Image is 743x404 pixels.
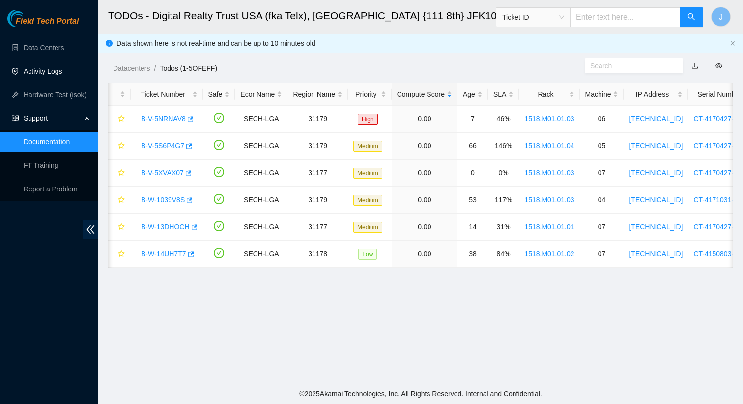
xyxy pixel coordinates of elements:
td: 07 [580,214,624,241]
a: FT Training [24,162,58,169]
td: 38 [457,241,488,268]
span: J [719,11,723,23]
td: SECH-LGA [235,187,287,214]
td: 04 [580,187,624,214]
td: 05 [580,133,624,160]
span: eye [715,62,722,69]
td: 0.00 [392,214,457,241]
td: 31177 [287,160,348,187]
td: 117% [488,187,519,214]
td: 07 [580,241,624,268]
a: B-V-5S6P4G7 [141,142,184,150]
a: B-W-1039V8S [141,196,185,204]
a: [TECHNICAL_ID] [629,223,683,231]
td: 7 [457,106,488,133]
td: 146% [488,133,519,160]
span: check-circle [214,248,224,258]
a: B-W-14UH7T7 [141,250,186,258]
td: 0% [488,160,519,187]
input: Enter text here... [570,7,680,27]
td: 46% [488,106,519,133]
td: 31179 [287,106,348,133]
span: star [118,196,125,204]
span: close [730,40,736,46]
td: 31178 [287,241,348,268]
a: download [691,62,698,70]
button: star [114,138,125,154]
span: check-circle [214,221,224,231]
a: B-V-5NRNAV8 [141,115,186,123]
td: SECH-LGA [235,241,287,268]
td: 0 [457,160,488,187]
button: star [114,219,125,235]
button: search [680,7,703,27]
a: Todos (1-5OFEFF) [160,64,217,72]
button: close [730,40,736,47]
td: 31% [488,214,519,241]
span: Support [24,108,82,128]
a: [TECHNICAL_ID] [629,169,683,177]
button: star [114,246,125,262]
a: B-W-13DHOCH [141,223,190,231]
td: 0.00 [392,241,457,268]
span: check-circle [214,140,224,150]
a: Data Centers [24,44,64,52]
td: SECH-LGA [235,160,287,187]
footer: © 2025 Akamai Technologies, Inc. All Rights Reserved. Internal and Confidential. [98,383,743,404]
a: Akamai TechnologiesField Tech Portal [7,18,79,30]
span: Medium [353,195,382,206]
td: 31179 [287,187,348,214]
span: star [118,115,125,123]
span: search [687,13,695,22]
span: Low [358,249,377,260]
span: / [154,64,156,72]
span: Medium [353,168,382,179]
td: 0.00 [392,106,457,133]
td: SECH-LGA [235,214,287,241]
td: 66 [457,133,488,160]
a: [TECHNICAL_ID] [629,196,683,204]
a: 1518.M01.01.01 [524,223,574,231]
a: 1518.M01.01.03 [524,115,574,123]
span: High [358,114,378,125]
td: 0.00 [392,160,457,187]
span: star [118,169,125,177]
span: Ticket ID [502,10,564,25]
td: 06 [580,106,624,133]
span: star [118,142,125,150]
a: [TECHNICAL_ID] [629,115,683,123]
button: J [711,7,731,27]
td: 0.00 [392,133,457,160]
td: 53 [457,187,488,214]
span: Medium [353,141,382,152]
a: Activity Logs [24,67,62,75]
td: 31177 [287,214,348,241]
button: star [114,111,125,127]
button: star [114,165,125,181]
a: [TECHNICAL_ID] [629,142,683,150]
td: SECH-LGA [235,133,287,160]
span: star [118,250,125,258]
p: Report a Problem [24,179,90,199]
a: [TECHNICAL_ID] [629,250,683,258]
td: 07 [580,160,624,187]
a: 1518.M01.01.04 [524,142,574,150]
span: check-circle [214,167,224,177]
a: B-V-5XVAX07 [141,169,184,177]
a: 1518.M01.01.02 [524,250,574,258]
span: Field Tech Portal [16,17,79,26]
button: download [684,58,706,74]
td: 31179 [287,133,348,160]
img: Akamai Technologies [7,10,50,27]
span: double-left [83,220,98,239]
span: Medium [353,222,382,233]
input: Search [590,60,670,71]
td: 0.00 [392,187,457,214]
td: 14 [457,214,488,241]
a: 1518.M01.01.03 [524,196,574,204]
span: check-circle [214,194,224,204]
td: 84% [488,241,519,268]
a: Hardware Test (isok) [24,91,86,99]
button: star [114,192,125,208]
a: Datacenters [113,64,150,72]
